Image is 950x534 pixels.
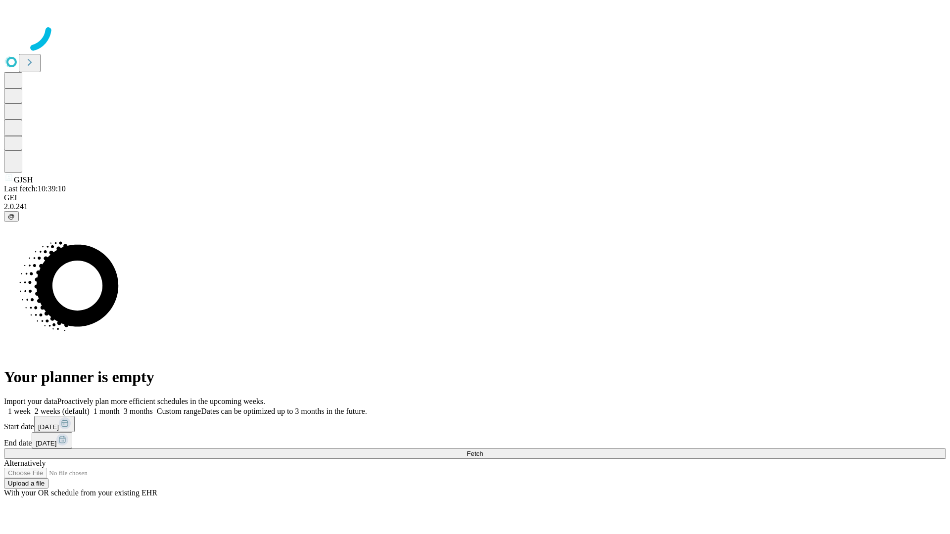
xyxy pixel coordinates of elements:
[124,407,153,415] span: 3 months
[36,440,56,447] span: [DATE]
[4,193,946,202] div: GEI
[94,407,120,415] span: 1 month
[4,448,946,459] button: Fetch
[4,416,946,432] div: Start date
[8,407,31,415] span: 1 week
[157,407,201,415] span: Custom range
[38,423,59,431] span: [DATE]
[4,478,48,489] button: Upload a file
[14,176,33,184] span: GJSH
[4,184,66,193] span: Last fetch: 10:39:10
[8,213,15,220] span: @
[4,211,19,222] button: @
[57,397,265,405] span: Proactively plan more efficient schedules in the upcoming weeks.
[4,368,946,386] h1: Your planner is empty
[4,489,157,497] span: With your OR schedule from your existing EHR
[4,459,46,467] span: Alternatively
[4,397,57,405] span: Import your data
[34,416,75,432] button: [DATE]
[467,450,483,457] span: Fetch
[201,407,367,415] span: Dates can be optimized up to 3 months in the future.
[32,432,72,448] button: [DATE]
[4,202,946,211] div: 2.0.241
[35,407,90,415] span: 2 weeks (default)
[4,432,946,448] div: End date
